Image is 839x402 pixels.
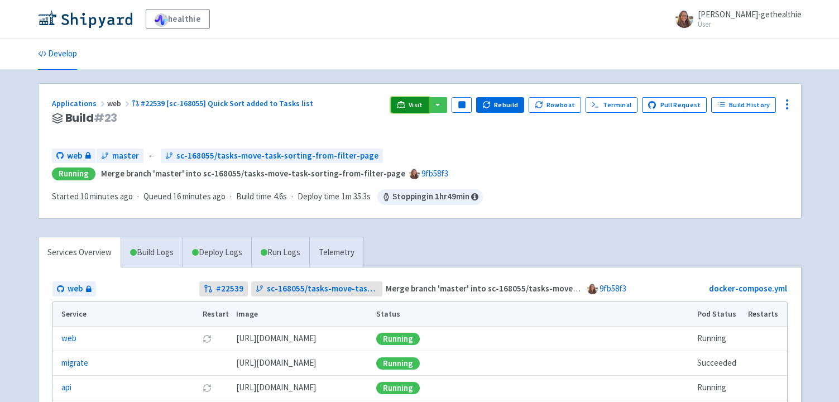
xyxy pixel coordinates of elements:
span: [DOMAIN_NAME][URL] [236,332,316,345]
a: Develop [38,39,77,70]
div: Running [52,167,95,180]
span: [PERSON_NAME]-gethealthie [698,9,802,20]
img: Shipyard logo [38,10,132,28]
button: Rowboat [529,97,581,113]
button: Pause [452,97,472,113]
a: Terminal [586,97,637,113]
span: web [67,150,82,162]
td: Running [693,327,744,351]
span: Stopping in 1 hr 49 min [377,189,483,205]
a: Pull Request [642,97,707,113]
span: sc-168055/tasks-move-task-sorting-from-filter-page [267,283,378,295]
span: Started [52,191,133,202]
time: 16 minutes ago [173,191,226,202]
th: Pod Status [693,302,744,327]
a: Build Logs [121,237,183,268]
span: Visit [409,100,423,109]
span: Build [65,112,118,125]
a: Telemetry [309,237,363,268]
a: #22539 [sc-168055] Quick Sort added to Tasks list [132,98,315,108]
a: web [52,149,95,164]
a: web [52,281,96,296]
span: # 23 [94,110,118,126]
div: Running [376,357,420,370]
a: healthie [146,9,210,29]
th: Restarts [744,302,787,327]
span: sc-168055/tasks-move-task-sorting-from-filter-page [176,150,378,162]
span: Deploy time [298,190,339,203]
strong: # 22539 [216,283,243,295]
th: Service [52,302,199,327]
a: Visit [391,97,429,113]
div: Running [376,382,420,394]
th: Image [232,302,372,327]
td: Running [693,376,744,400]
div: · · · [52,189,483,205]
th: Restart [199,302,233,327]
a: [PERSON_NAME]-gethealthie User [669,10,802,28]
button: Restart pod [203,334,212,343]
span: web [68,283,83,295]
a: api [61,381,71,394]
a: 9fb58f3 [600,283,626,294]
span: master [112,150,139,162]
a: Deploy Logs [183,237,251,268]
a: migrate [61,357,88,370]
a: docker-compose.yml [709,283,787,294]
span: ← [148,150,156,162]
a: Run Logs [251,237,309,268]
a: Services Overview [39,237,121,268]
time: 10 minutes ago [80,191,133,202]
button: Restart pod [203,384,212,393]
span: Build time [236,190,271,203]
a: web [61,332,76,345]
a: sc-168055/tasks-move-task-sorting-from-filter-page [251,281,382,296]
span: [DOMAIN_NAME][URL] [236,357,316,370]
a: #22539 [199,281,248,296]
span: web [107,98,132,108]
div: Running [376,333,420,345]
a: Applications [52,98,107,108]
a: 9fb58f3 [421,168,448,179]
th: Status [372,302,693,327]
span: [DOMAIN_NAME][URL] [236,381,316,394]
span: 4.6s [274,190,287,203]
strong: Merge branch 'master' into sc-168055/tasks-move-task-sorting-from-filter-page [101,168,405,179]
button: Rebuild [476,97,524,113]
span: Queued [143,191,226,202]
a: Build History [711,97,776,113]
td: Succeeded [693,351,744,376]
a: sc-168055/tasks-move-task-sorting-from-filter-page [161,149,383,164]
a: master [97,149,143,164]
span: 1m 35.3s [342,190,371,203]
small: User [698,21,802,28]
strong: Merge branch 'master' into sc-168055/tasks-move-task-sorting-from-filter-page [386,283,690,294]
